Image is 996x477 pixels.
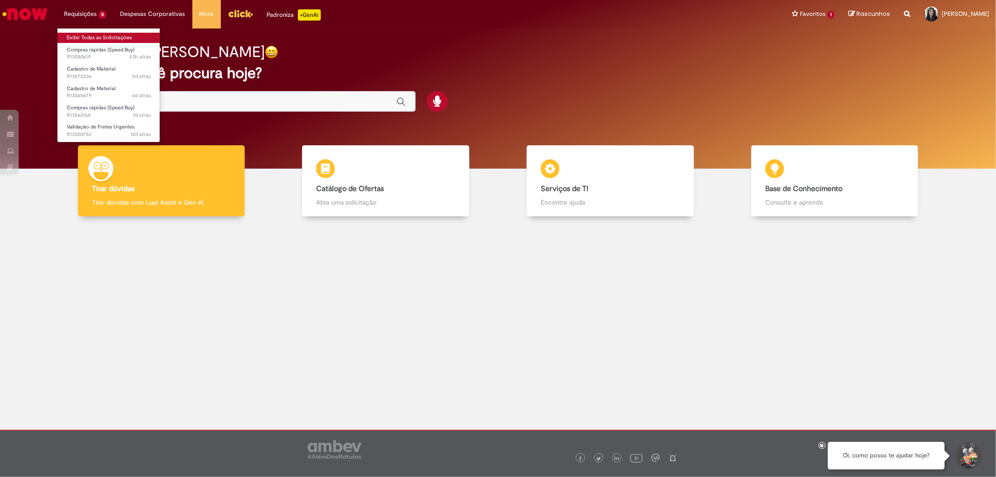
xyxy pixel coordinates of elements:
p: Consulte e aprenda [765,198,904,207]
ul: Requisições [57,28,160,142]
img: logo_footer_workplace.png [651,454,660,462]
time: 26/09/2025 18:37:53 [132,73,151,80]
time: 25/09/2025 09:42:59 [132,92,151,99]
time: 30/09/2025 10:50:09 [129,53,151,60]
span: Favoritos [800,9,826,19]
p: Encontre ajuda [541,198,679,207]
p: +GenAi [298,9,321,21]
div: Oi, como posso te ajudar hoje? [828,442,945,470]
a: Aberto R13580619 : Compras rápidas (Speed Buy) [57,45,160,62]
span: Rascunhos [856,9,890,18]
b: Base de Conhecimento [765,184,842,193]
img: happy-face.png [265,45,278,59]
a: Aberto R13562164 : Compras rápidas (Speed Buy) [57,103,160,120]
span: 12d atrás [130,131,151,138]
span: 5 [99,11,106,19]
span: R13562164 [67,112,151,119]
span: R13550783 [67,131,151,138]
span: Cadastro de Material [67,65,115,72]
b: Serviços de TI [541,184,588,193]
span: R13565479 [67,92,151,100]
p: Tirar dúvidas com Lupi Assist e Gen Ai [92,198,231,207]
div: Padroniza [267,9,321,21]
span: Validação de Fretes Urgentes [67,123,134,130]
a: Aberto R13565479 : Cadastro de Material [57,84,160,101]
a: Serviços de TI Encontre ajuda [498,145,723,217]
span: Compras rápidas (Speed Buy) [67,104,134,111]
img: ServiceNow [1,5,49,23]
img: logo_footer_facebook.png [578,456,583,461]
a: Exibir Todas as Solicitações [57,33,160,43]
a: Tirar dúvidas Tirar dúvidas com Lupi Assist e Gen Ai [49,145,274,217]
h2: Bom dia, [PERSON_NAME] [86,44,265,60]
b: Catálogo de Ofertas [316,184,384,193]
img: logo_footer_linkedin.png [615,456,619,462]
img: logo_footer_ambev_rotulo_gray.png [308,440,361,459]
span: Cadastro de Material [67,85,115,92]
span: 5d atrás [132,73,151,80]
img: click_logo_yellow_360x200.png [228,7,253,21]
a: Base de Conhecimento Consulte e aprenda [722,145,947,217]
span: Requisições [64,9,97,19]
img: logo_footer_naosei.png [669,454,677,462]
button: Iniciar Conversa de Suporte [954,442,982,470]
img: logo_footer_youtube.png [630,452,643,464]
time: 24/09/2025 10:34:49 [133,112,151,119]
span: 23h atrás [129,53,151,60]
span: Despesas Corporativas [120,9,185,19]
p: Abra uma solicitação [316,198,455,207]
span: R13580619 [67,53,151,61]
span: 1 [827,11,834,19]
b: Tirar dúvidas [92,184,134,193]
a: Aberto R13550783 : Validação de Fretes Urgentes [57,122,160,139]
h2: O que você procura hoje? [86,65,910,81]
a: Rascunhos [848,10,890,19]
span: R13572236 [67,73,151,80]
a: Catálogo de Ofertas Abra uma solicitação [274,145,498,217]
span: More [199,9,214,19]
span: Compras rápidas (Speed Buy) [67,46,134,53]
span: [PERSON_NAME] [942,10,989,18]
a: Aberto R13572236 : Cadastro de Material [57,64,160,81]
time: 19/09/2025 13:50:11 [130,131,151,138]
span: 7d atrás [133,112,151,119]
span: 6d atrás [132,92,151,99]
img: logo_footer_twitter.png [596,456,601,461]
